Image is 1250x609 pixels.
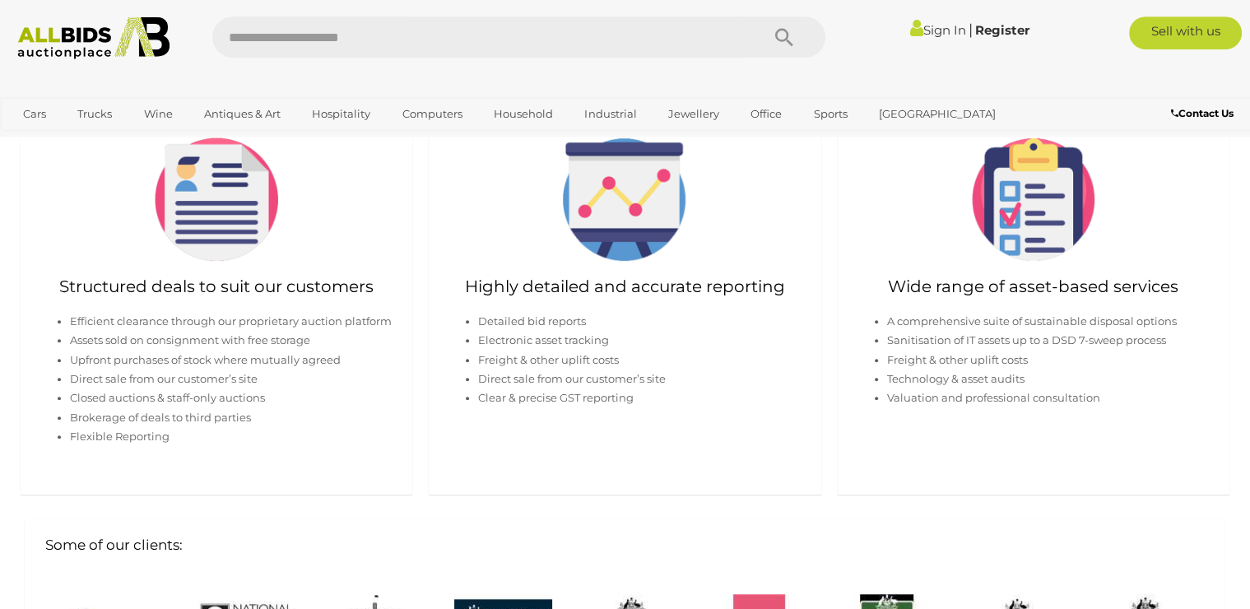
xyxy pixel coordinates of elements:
[972,137,1095,261] img: corporate-services.png
[868,100,1006,128] a: [GEOGRAPHIC_DATA]
[887,370,1213,388] li: Technology & asset audits
[658,100,730,128] a: Jewellery
[969,21,973,39] span: |
[301,100,381,128] a: Hospitality
[478,370,804,388] li: Direct sale from our customer’s site
[854,277,1213,295] h2: Wide range of asset-based services
[910,22,966,38] a: Sign In
[887,312,1213,331] li: A comprehensive suite of sustainable disposal options
[1171,105,1238,123] a: Contact Us
[45,538,1205,552] h2: Some of our clients:
[37,277,396,295] h2: Structured deals to suit our customers
[1129,16,1242,49] a: Sell with us
[70,331,396,350] li: Assets sold on consignment with free storage
[478,312,804,331] li: Detailed bid reports
[483,100,564,128] a: Household
[445,277,804,295] h2: Highly detailed and accurate reporting
[478,351,804,370] li: Freight & other uplift costs
[70,408,396,427] li: Brokerage of deals to third parties
[392,100,473,128] a: Computers
[70,370,396,388] li: Direct sale from our customer’s site
[133,100,184,128] a: Wine
[70,351,396,370] li: Upfront purchases of stock where mutually agreed
[193,100,291,128] a: Antiques & Art
[887,351,1213,370] li: Freight & other uplift costs
[563,137,686,261] img: corporate-reporting.png
[70,312,396,331] li: Efficient clearance through our proprietary auction platform
[1171,107,1234,119] b: Contact Us
[155,137,278,261] img: corporate-deals.png
[887,388,1213,407] li: Valuation and professional consultation
[975,22,1029,38] a: Register
[70,388,396,407] li: Closed auctions & staff-only auctions
[478,388,804,407] li: Clear & precise GST reporting
[70,427,396,446] li: Flexible Reporting
[67,100,123,128] a: Trucks
[9,16,178,59] img: Allbids.com.au
[740,100,792,128] a: Office
[743,16,825,58] button: Search
[802,100,857,128] a: Sports
[574,100,647,128] a: Industrial
[887,331,1213,350] li: Sanitisation of IT assets up to a DSD 7-sweep process
[12,100,57,128] a: Cars
[478,331,804,350] li: Electronic asset tracking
